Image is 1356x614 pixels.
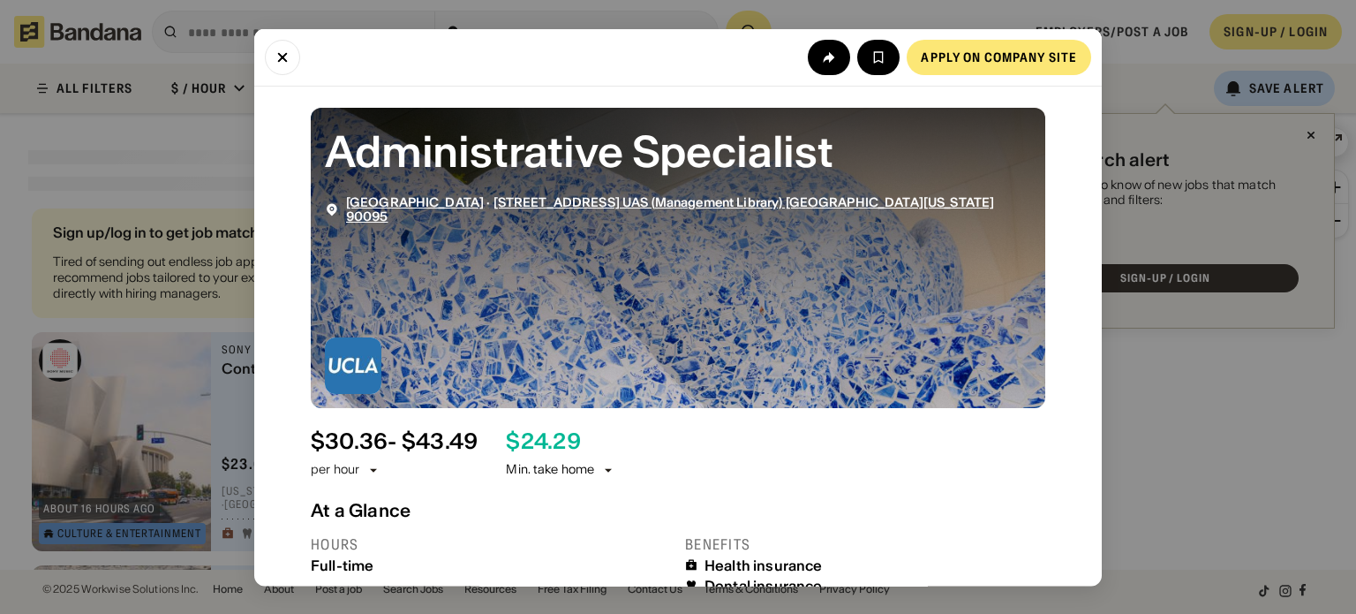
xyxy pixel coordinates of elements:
div: At a Glance [311,499,1045,520]
div: Administrative Specialist [325,121,1031,180]
button: Close [265,39,300,74]
div: Apply on company site [921,50,1077,63]
div: Min. take home [506,461,615,479]
div: · [346,194,1031,224]
img: UCLA logo [325,337,381,393]
div: Full-time [311,557,671,573]
a: [STREET_ADDRESS] UAS (Management Library) [GEOGRAPHIC_DATA][US_STATE] 90095 [346,193,994,224]
a: [GEOGRAPHIC_DATA] [346,193,484,209]
div: $ 24.29 [506,428,580,454]
div: Hours [311,534,671,553]
div: Health insurance [704,557,823,573]
div: Benefits [685,534,1045,553]
div: $ 30.36 - $43.49 [311,428,478,454]
div: Dental insurance [704,577,823,594]
div: per hour [311,461,359,479]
